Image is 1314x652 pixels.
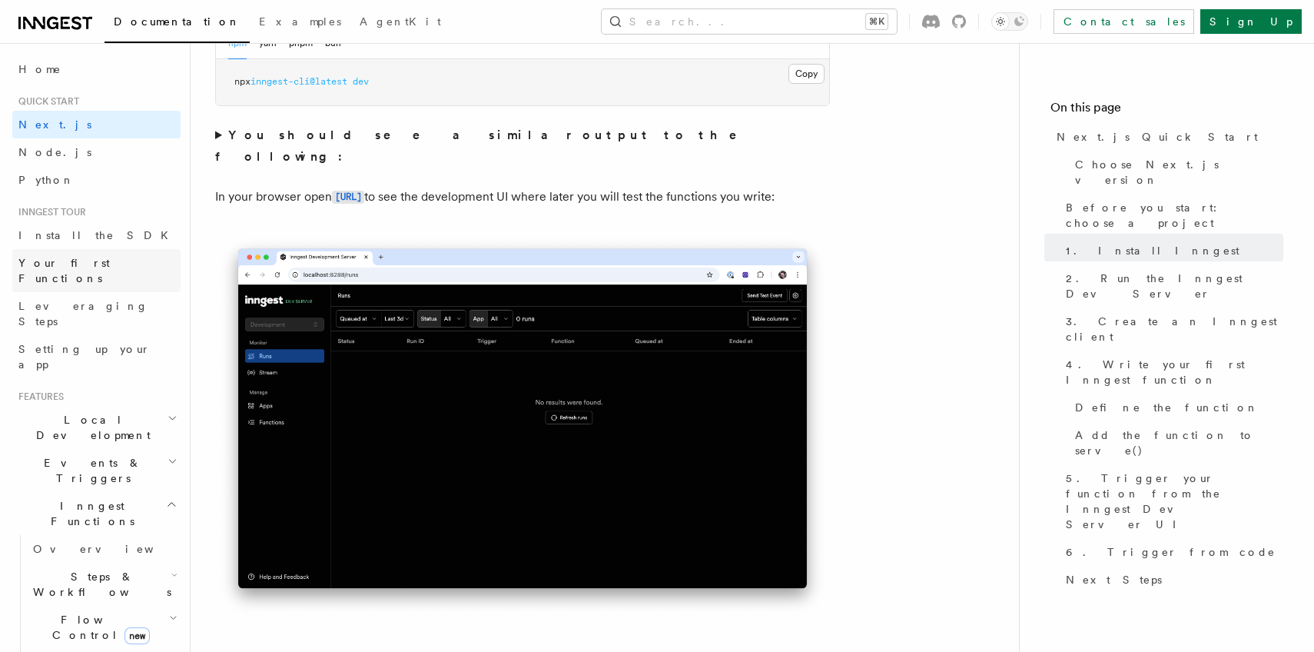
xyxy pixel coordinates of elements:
[12,498,166,529] span: Inngest Functions
[18,118,91,131] span: Next.js
[1060,237,1283,264] a: 1. Install Inngest
[12,249,181,292] a: Your first Functions
[105,5,250,43] a: Documentation
[251,76,347,87] span: inngest-cli@latest
[1066,357,1283,388] span: 4. Write your first Inngest function
[1060,464,1283,538] a: 5. Trigger your function from the Inngest Dev Server UI
[18,146,91,158] span: Node.js
[353,76,369,87] span: dev
[1066,314,1283,344] span: 3. Create an Inngest client
[1060,308,1283,351] a: 3. Create an Inngest client
[18,174,75,186] span: Python
[18,229,178,241] span: Install the SDK
[1069,151,1283,194] a: Choose Next.js version
[360,15,441,28] span: AgentKit
[1060,264,1283,308] a: 2. Run the Inngest Dev Server
[27,569,171,600] span: Steps & Workflows
[12,55,181,83] a: Home
[27,606,181,649] button: Flow Controlnew
[12,391,64,403] span: Features
[1066,271,1283,301] span: 2. Run the Inngest Dev Server
[12,449,181,492] button: Events & Triggers
[12,406,181,449] button: Local Development
[991,12,1028,31] button: Toggle dark mode
[1075,400,1259,415] span: Define the function
[1075,157,1283,188] span: Choose Next.js version
[12,335,181,378] a: Setting up your app
[215,233,830,620] img: Inngest Dev Server's 'Runs' tab with no data
[12,412,168,443] span: Local Development
[866,14,888,29] kbd: ⌘K
[350,5,450,42] a: AgentKit
[332,189,364,204] a: [URL]
[12,95,79,108] span: Quick start
[1066,544,1276,560] span: 6. Trigger from code
[27,563,181,606] button: Steps & Workflows
[602,9,897,34] button: Search...⌘K
[12,111,181,138] a: Next.js
[12,455,168,486] span: Events & Triggers
[18,300,148,328] span: Leveraging Steps
[215,125,830,168] summary: You should see a similar output to the following:
[18,343,151,371] span: Setting up your app
[1060,566,1283,594] a: Next Steps
[234,76,251,87] span: npx
[27,535,181,563] a: Overview
[259,15,341,28] span: Examples
[215,128,758,164] strong: You should see a similar output to the following:
[12,206,86,218] span: Inngest tour
[12,221,181,249] a: Install the SDK
[1054,9,1194,34] a: Contact sales
[1060,351,1283,394] a: 4. Write your first Inngest function
[1069,421,1283,464] a: Add the function to serve()
[1050,123,1283,151] a: Next.js Quick Start
[18,62,61,77] span: Home
[1069,394,1283,421] a: Define the function
[1066,572,1162,587] span: Next Steps
[124,627,150,644] span: new
[12,492,181,535] button: Inngest Functions
[250,5,350,42] a: Examples
[12,292,181,335] a: Leveraging Steps
[27,612,169,643] span: Flow Control
[332,191,364,204] code: [URL]
[788,64,825,84] button: Copy
[1050,98,1283,123] h4: On this page
[1066,200,1283,231] span: Before you start: choose a project
[1200,9,1302,34] a: Sign Up
[18,257,110,284] span: Your first Functions
[1060,194,1283,237] a: Before you start: choose a project
[1060,538,1283,566] a: 6. Trigger from code
[12,166,181,194] a: Python
[1057,129,1258,145] span: Next.js Quick Start
[1066,471,1283,532] span: 5. Trigger your function from the Inngest Dev Server UI
[33,543,191,555] span: Overview
[114,15,241,28] span: Documentation
[1066,243,1239,258] span: 1. Install Inngest
[215,186,830,208] p: In your browser open to see the development UI where later you will test the functions you write:
[12,138,181,166] a: Node.js
[1075,427,1283,458] span: Add the function to serve()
